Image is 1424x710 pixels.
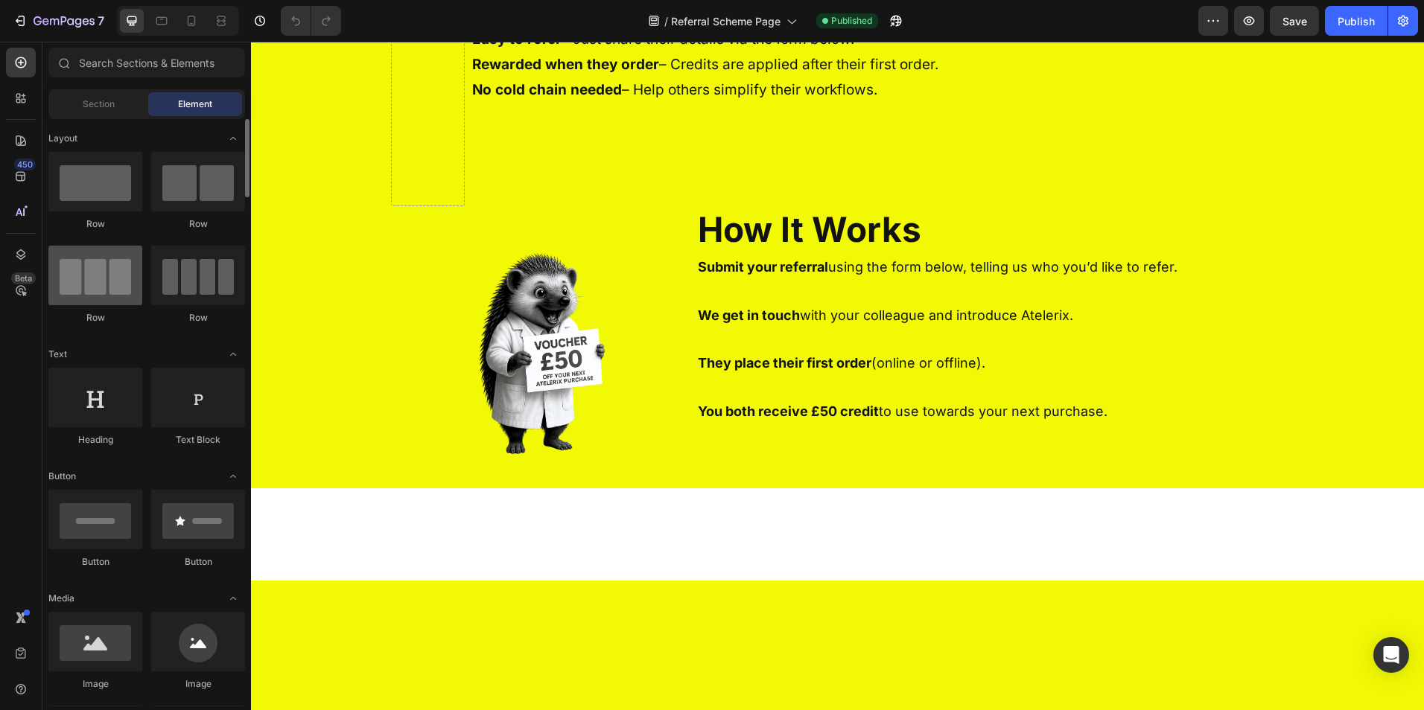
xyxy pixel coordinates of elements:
div: Undo/Redo [281,6,341,36]
span: Referral Scheme Page [671,13,781,29]
button: 7 [6,6,111,36]
span: Text [48,348,67,361]
strong: Submit your referral [447,217,577,233]
strong: They place their first order [447,313,620,329]
strong: How It Works [447,167,670,208]
button: Save [1270,6,1319,36]
div: Open Intercom Messenger [1373,637,1409,673]
div: Row [48,217,142,231]
span: Published [831,14,872,28]
span: Save [1282,15,1307,28]
div: Publish [1338,13,1375,29]
div: Beta [11,272,36,284]
strong: You both receive £50 credit [447,362,628,377]
span: / [664,13,668,29]
p: 7 [98,12,104,30]
iframe: Design area [251,42,1424,710]
p: using the form below, telling us who you’d like to refer. [447,214,1032,237]
span: Layout [48,132,77,145]
div: Image [48,677,142,691]
input: Search Sections & Elements [48,48,245,77]
div: Image [151,677,245,691]
div: Button [48,555,142,569]
div: Row [151,217,245,231]
span: Button [48,470,76,483]
p: with your colleague and introduce Atelerix. [447,262,1032,286]
p: to use towards your next purchase. [447,358,1032,382]
div: Row [151,311,245,324]
span: Media [48,592,74,605]
div: Text Block [151,433,245,447]
p: (online or offline). [447,310,1032,333]
span: Toggle open [221,342,245,366]
div: Heading [48,433,142,447]
div: 450 [14,159,36,170]
strong: We get in touch [447,266,549,281]
div: Row [48,311,142,324]
div: Button [151,555,245,569]
span: Toggle open [221,127,245,150]
button: Publish [1325,6,1388,36]
span: Toggle open [221,464,245,488]
span: Element [178,97,212,111]
span: Toggle open [221,586,245,610]
span: Section [83,97,115,111]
